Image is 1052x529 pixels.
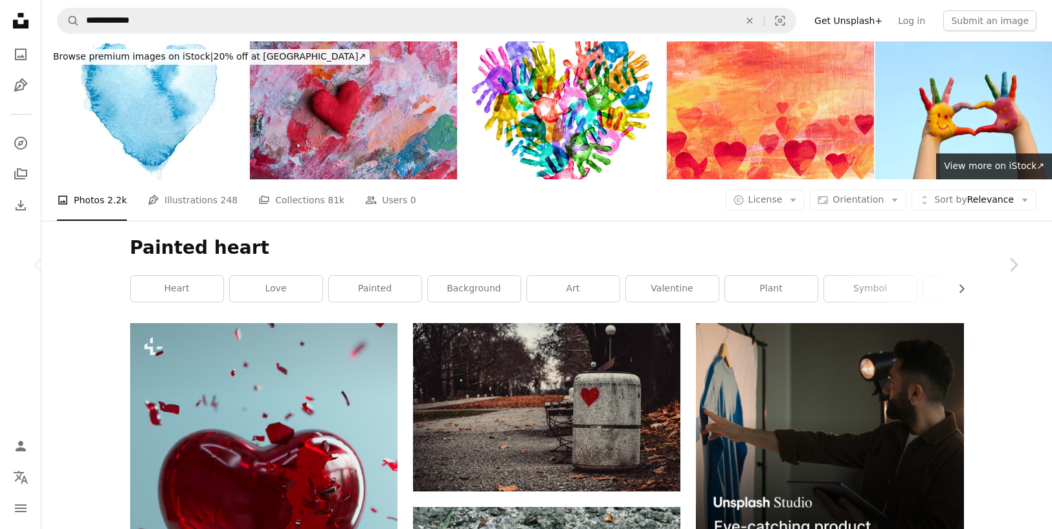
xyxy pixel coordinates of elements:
span: Orientation [833,194,884,205]
a: art [527,276,620,302]
a: Explore [8,130,34,156]
a: Collections [8,161,34,187]
a: Illustrations [8,73,34,98]
button: Orientation [810,190,906,210]
span: Browse premium images on iStock | [53,51,213,62]
a: Users 0 [365,179,416,221]
span: License [748,194,783,205]
span: 20% off at [GEOGRAPHIC_DATA] ↗ [53,51,366,62]
button: Visual search [765,8,796,33]
span: 81k [328,193,344,207]
button: Language [8,464,34,490]
a: symbol [824,276,917,302]
a: A heart shaped object floating in the air [130,504,397,516]
a: Browse premium images on iStock|20% off at [GEOGRAPHIC_DATA]↗ [41,41,377,73]
button: Clear [735,8,764,33]
h1: Painted heart [130,236,964,260]
form: Find visuals sitewide [57,8,796,34]
a: Log in / Sign up [8,433,34,459]
a: heart [131,276,223,302]
a: Next [974,203,1052,327]
a: plant [725,276,818,302]
a: Illustrations 248 [148,179,238,221]
a: valentine [626,276,719,302]
button: License [726,190,805,210]
img: Homemade rag heart against the background of multi-colored shades of paint on the artist's palette [250,41,457,179]
img: Hearts on yellow orange background with acrylic colors [667,41,874,179]
a: text [923,276,1016,302]
img: cylindrical gray container on park during daytime [413,323,680,491]
a: Log in [890,10,933,31]
button: Submit an image [943,10,1036,31]
span: 248 [221,193,238,207]
a: Photos [8,41,34,67]
a: painted [329,276,421,302]
img: Watercolour Blue Painted Textured Heart [41,41,249,179]
button: Search Unsplash [58,8,80,33]
a: background [428,276,520,302]
a: Download History [8,192,34,218]
a: cylindrical gray container on park during daytime [413,401,680,413]
span: Relevance [934,194,1014,207]
button: Sort byRelevance [912,190,1036,210]
a: Collections 81k [258,179,344,221]
a: love [230,276,322,302]
span: 0 [410,193,416,207]
a: View more on iStock↗ [936,153,1052,179]
span: Sort by [934,194,967,205]
button: Menu [8,495,34,521]
img: Colorful Children Hand Prints Forming a Heart Shape [458,41,666,179]
button: scroll list to the right [950,276,964,302]
a: Get Unsplash+ [807,10,890,31]
span: View more on iStock ↗ [944,161,1044,171]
